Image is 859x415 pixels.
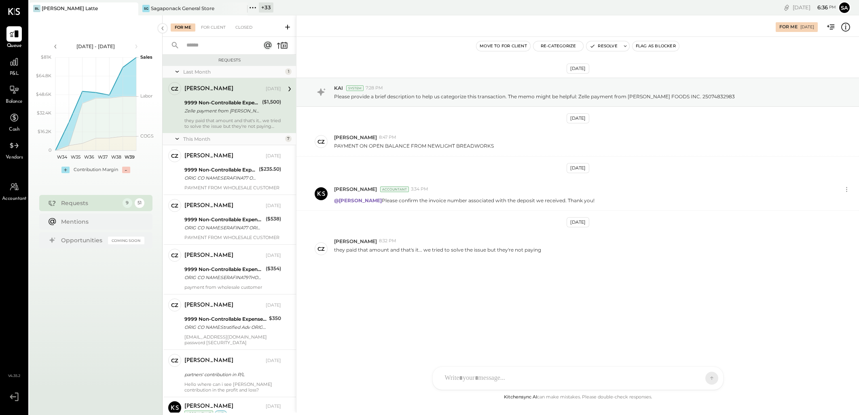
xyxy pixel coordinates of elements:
[184,357,233,365] div: [PERSON_NAME]
[0,26,28,50] a: Queue
[124,154,134,160] text: W39
[317,245,325,253] div: CZ
[259,2,273,13] div: + 33
[167,57,292,63] div: Requests
[793,4,836,11] div: [DATE]
[779,24,798,30] div: For Me
[184,334,281,345] div: [EMAIL_ADDRESS][DOMAIN_NAME] password [SECURITY_DATA]
[334,238,377,245] span: [PERSON_NAME]
[184,323,267,331] div: ORIG CO NAME:Stratified Adv ORIG ID:XXXXXX2568 DESC DATE: CO ENTRY DESCR:Standard SEC:CCD TRACE#:...
[6,154,23,161] span: Vendors
[140,93,152,99] text: Labor
[184,216,263,224] div: 9999 Non-Controllable Expenses:Other Income and Expenses:To Be Classified
[171,152,178,160] div: CZ
[266,153,281,159] div: [DATE]
[783,3,791,12] div: copy link
[184,224,263,232] div: ORIG CO NAME:SERAFINA77 ORIG ID:XXXXXX3684 DESC DATE: CO ENTRY DESCR:77TH SEC:PPD TRACE#:XXXXXXXX...
[183,136,283,142] div: This Month
[184,402,233,411] div: [PERSON_NAME]
[140,133,154,139] text: COGS
[567,163,589,173] div: [DATE]
[633,41,679,51] button: Flag as Blocker
[266,302,281,309] div: [DATE]
[184,99,260,107] div: 9999 Non-Controllable Expenses:Other Income and Expenses:To Be Classified
[71,154,80,160] text: W35
[9,126,19,133] span: Cash
[135,198,144,208] div: 51
[184,85,233,93] div: [PERSON_NAME]
[184,252,233,260] div: [PERSON_NAME]
[36,91,51,97] text: $48.6K
[184,152,233,160] div: [PERSON_NAME]
[142,5,150,12] div: SG
[285,68,292,75] div: 1
[6,98,23,106] span: Balance
[533,41,584,51] button: Re-Categorize
[0,54,28,78] a: P&L
[184,202,233,210] div: [PERSON_NAME]
[184,265,263,273] div: 9999 Non-Controllable Expenses:Other Income and Expenses:To Be Classified
[7,42,22,50] span: Queue
[61,218,140,226] div: Mentions
[800,24,814,30] div: [DATE]
[123,198,132,208] div: 9
[197,23,230,32] div: For Client
[231,23,256,32] div: Closed
[184,185,281,191] div: PAYMENT FROM WHOLESALE CUSTOMER
[140,54,152,60] text: Sales
[151,5,214,12] div: Sagaponack General Store
[37,110,51,116] text: $32.4K
[334,142,494,149] p: PAYMENT ON OPEN BALANCE FROM NEWLIGHT BREADWORKS
[838,1,851,14] button: Sa
[2,195,27,203] span: Accountant
[346,85,364,91] div: System
[259,165,281,173] div: ($235.50)
[266,215,281,223] div: ($538)
[334,134,377,141] span: [PERSON_NAME]
[269,314,281,322] div: $350
[379,134,396,141] span: 8:47 PM
[184,301,233,309] div: [PERSON_NAME]
[334,186,377,193] span: [PERSON_NAME]
[57,154,68,160] text: W34
[10,70,19,78] span: P&L
[111,154,121,160] text: W38
[42,5,98,12] div: [PERSON_NAME] Latte
[184,284,281,290] div: payment from wholesale customer
[0,82,28,106] a: Balance
[266,203,281,209] div: [DATE]
[476,41,530,51] button: Move to for client
[334,197,595,204] p: Please confirm the invoice number associated with the deposit we received. Thank you!
[334,93,735,100] p: Please provide a brief description to help us categorize this transaction. The memo might be help...
[84,154,94,160] text: W36
[61,43,130,50] div: [DATE] - [DATE]
[334,85,343,91] span: KAI
[74,167,118,173] div: Contribution Margin
[586,41,620,51] button: Resolve
[171,301,178,309] div: CZ
[108,237,144,244] div: Coming Soon
[184,315,267,323] div: 9999 Non-Controllable Expenses:Other Income and Expenses:To Be Classified
[61,199,118,207] div: Requests
[36,73,51,78] text: $64.8K
[184,273,263,282] div: ORIG CO NAME:SERAFINA79THOPER ORIG ID:1870910300 DESC DATE: CO ENTRY DESCR:[PERSON_NAME] SEC:PPD ...
[334,246,541,260] p: they paid that amount and that's it... we tried to solve the issue but they're not paying
[97,154,107,160] text: W37
[41,54,51,60] text: $81K
[61,236,104,244] div: Opportunities
[184,174,256,182] div: ORIG CO NAME:SERAFINA77 ORIG ID:XXXXXX3684 DESC DATE: CO ENTRY DESCR:77TH SEC:PPD TRACE#:XXXXXXXX...
[380,186,409,192] div: Accountant
[183,68,283,75] div: Last Month
[0,179,28,203] a: Accountant
[33,5,40,12] div: BL
[567,113,589,123] div: [DATE]
[266,358,281,364] div: [DATE]
[171,85,178,93] div: CZ
[171,202,178,210] div: CZ
[334,197,382,203] strong: @[PERSON_NAME]
[0,138,28,161] a: Vendors
[266,403,281,410] div: [DATE]
[266,252,281,259] div: [DATE]
[317,138,325,146] div: CZ
[567,64,589,74] div: [DATE]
